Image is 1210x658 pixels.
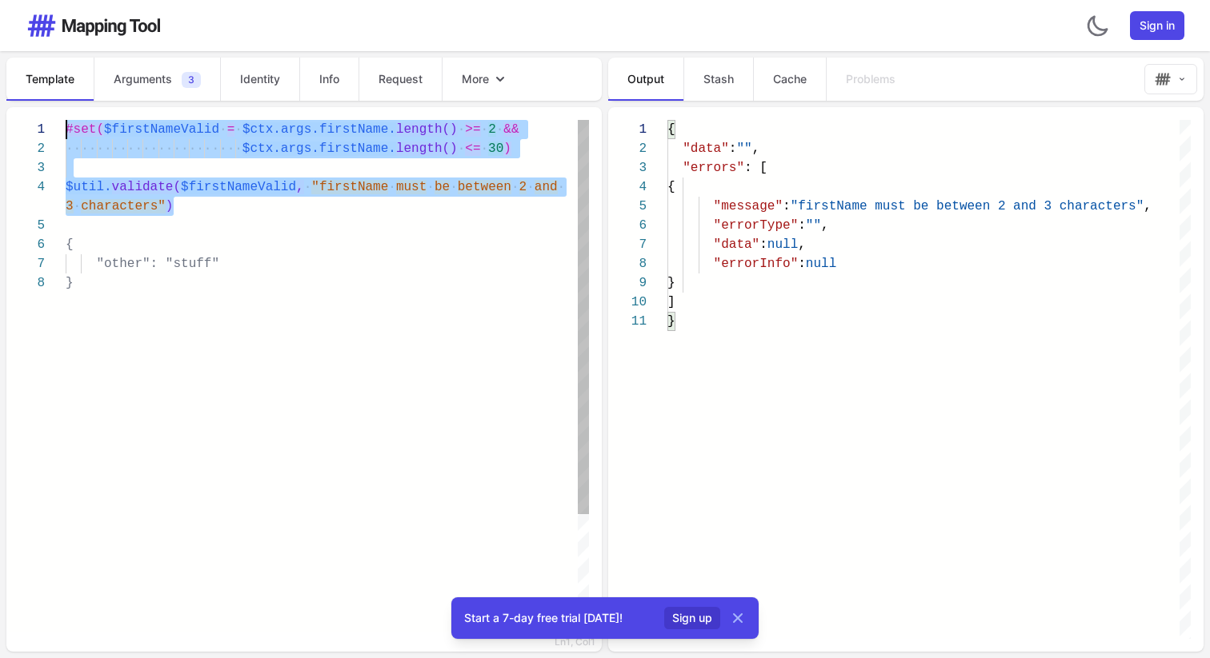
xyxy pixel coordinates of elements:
[66,199,74,213] span: 3
[608,293,647,312] div: 10
[296,180,304,194] span: ,
[319,71,339,87] span: Info
[488,142,503,156] span: 30
[798,237,806,252] span: ,
[396,142,458,156] span: length()
[66,276,74,290] span: }
[458,142,466,156] span: ·
[427,180,435,194] span: ·
[1144,199,1152,213] span: ,
[535,180,558,194] span: and
[388,180,396,194] span: ·
[667,610,717,626] a: Sign up
[714,199,783,213] span: "message"
[81,199,166,213] span: characters"
[1155,71,1171,87] img: Mapping Tool
[511,180,519,194] span: ·
[608,58,1138,101] nav: Tabs
[608,273,647,293] div: 9
[791,199,1144,213] span: "firstName must be between 2 and 3 characters"
[783,199,791,213] span: :
[736,142,751,156] span: ""
[96,257,158,271] span: "other":
[443,58,527,100] button: More
[6,58,602,101] nav: Tabs
[806,257,836,271] span: null
[821,218,829,233] span: ,
[311,180,388,194] span: "firstName
[767,237,798,252] span: null
[683,161,744,175] span: "errors"
[6,177,45,197] div: 4
[752,142,760,156] span: ,
[608,120,647,139] div: 1
[66,237,74,252] span: {
[714,218,799,233] span: "errorType"
[6,273,45,293] div: 8
[66,122,104,137] span: #set(
[464,610,658,626] p: Start a 7-day free trial [DATE]!
[26,71,74,87] span: Template
[744,161,767,175] span: : [
[667,122,675,137] span: {
[627,71,664,87] span: Output
[242,142,396,156] span: $ctx.args.firstName.
[240,71,280,87] span: Identity
[6,139,45,158] div: 2
[181,180,296,194] span: $firstNameValid
[667,295,675,309] span: ]
[667,180,675,194] span: {
[683,142,729,156] span: "data"
[66,180,112,194] span: $util.
[242,122,396,137] span: $ctx.args.firstName.
[379,71,423,87] span: Request
[527,180,535,194] span: ·
[798,257,806,271] span: :
[798,218,806,233] span: :
[759,237,767,252] span: :
[234,122,242,137] span: ·
[729,142,737,156] span: :
[558,180,566,194] span: ·
[66,142,242,156] span: ·······················
[667,120,668,139] textarea: Editor content;Press Alt+F1 for Accessibility Options.
[608,139,647,158] div: 2
[1144,64,1197,94] button: Mapping Tool
[608,254,647,273] div: 8
[519,180,527,194] span: 2
[503,142,511,156] span: )
[462,71,489,87] span: More
[846,71,895,87] span: Problems
[458,122,466,137] span: ·
[503,122,519,137] span: &&
[806,218,821,233] span: ""
[1130,11,1184,40] a: Sign in
[608,177,647,197] div: 4
[166,199,174,213] span: )
[667,314,675,329] span: }
[465,142,480,156] span: <=
[114,71,172,87] span: Arguments
[6,158,45,177] div: 3
[6,254,45,273] div: 7
[608,158,647,177] div: 3
[26,13,162,38] img: Mapping Tool
[227,122,235,137] span: =
[6,216,45,235] div: 5
[435,180,450,194] span: be
[304,180,312,194] span: ·
[74,199,82,213] span: ·
[703,71,734,87] span: Stash
[166,257,219,271] span: "stuff"
[608,235,647,254] div: 7
[450,180,458,194] span: ·
[714,257,799,271] span: "errorInfo"
[396,122,458,137] span: length()
[488,122,496,137] span: 2
[458,180,511,194] span: between
[112,180,181,194] span: validate(
[773,71,807,87] span: Cache
[465,122,480,137] span: >=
